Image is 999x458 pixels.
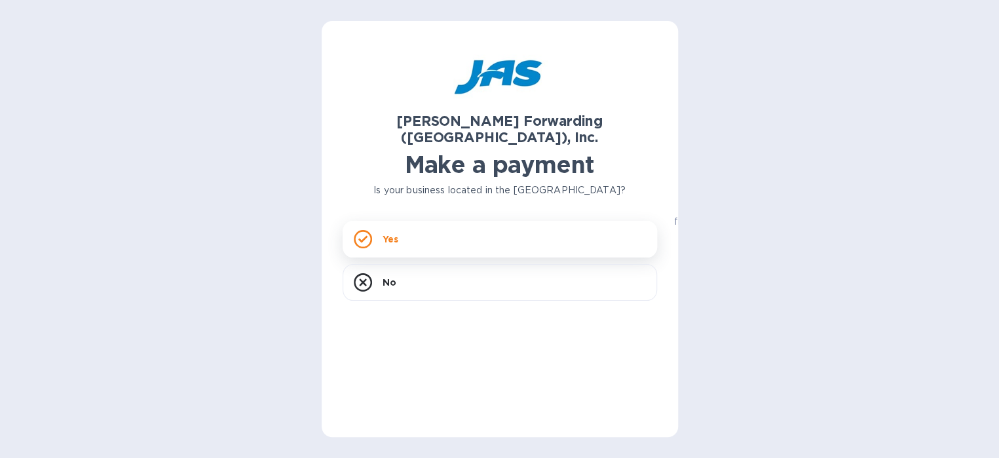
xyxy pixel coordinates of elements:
h1: Make a payment [343,151,657,178]
b: [PERSON_NAME] Forwarding ([GEOGRAPHIC_DATA]), Inc. [396,113,603,145]
p: Is your business located in the [GEOGRAPHIC_DATA]? [343,183,657,197]
p: All your account information will remain secure and hidden from [PERSON_NAME] Forwarding ([GEOGRA... [657,201,971,242]
p: No [383,276,396,289]
p: Yes [383,233,398,246]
